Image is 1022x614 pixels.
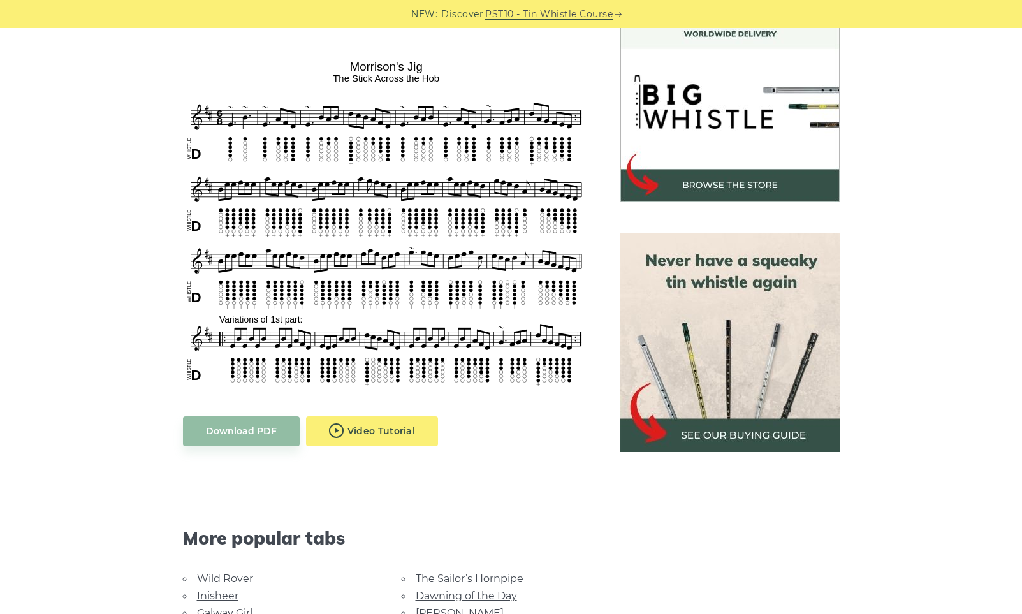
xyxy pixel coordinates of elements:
span: Discover [441,7,483,22]
a: PST10 - Tin Whistle Course [485,7,613,22]
img: Morrison's Jig Tin Whistle Tabs & Sheet Music [183,55,590,390]
span: NEW: [411,7,437,22]
a: Download PDF [183,416,300,446]
a: Video Tutorial [306,416,439,446]
a: Dawning of the Day [416,590,517,602]
a: Wild Rover [197,573,253,585]
span: More popular tabs [183,527,590,549]
a: The Sailor’s Hornpipe [416,573,523,585]
img: tin whistle buying guide [620,233,840,452]
a: Inisheer [197,590,238,602]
